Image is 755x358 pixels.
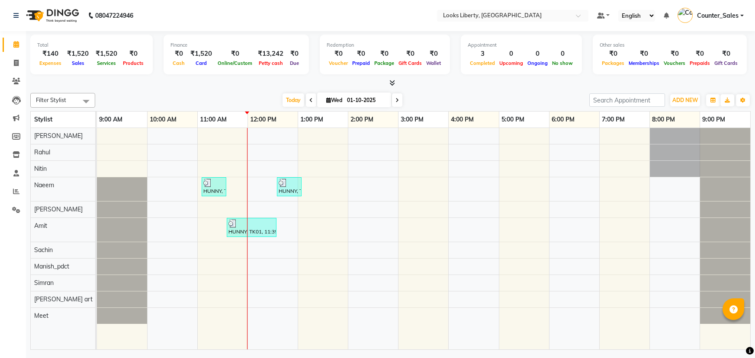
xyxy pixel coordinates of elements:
[600,49,626,59] div: ₹0
[148,113,179,126] a: 10:00 AM
[198,113,229,126] a: 11:00 AM
[712,60,740,66] span: Gift Cards
[170,42,302,49] div: Finance
[34,165,47,173] span: Nitin
[34,148,50,156] span: Rahul
[34,295,93,303] span: [PERSON_NAME] art
[170,49,187,59] div: ₹0
[499,113,527,126] a: 5:00 PM
[697,11,739,20] span: Counter_Sales
[215,49,254,59] div: ₹0
[288,60,301,66] span: Due
[550,60,575,66] span: No show
[525,49,550,59] div: 0
[650,113,677,126] a: 8:00 PM
[550,49,575,59] div: 0
[350,60,372,66] span: Prepaid
[37,60,64,66] span: Expenses
[350,49,372,59] div: ₹0
[34,312,48,320] span: Meet
[468,49,497,59] div: 3
[34,262,69,270] span: Manish_pdct
[600,60,626,66] span: Packages
[396,60,424,66] span: Gift Cards
[283,93,304,107] span: Today
[398,113,426,126] a: 3:00 PM
[626,49,662,59] div: ₹0
[348,113,376,126] a: 2:00 PM
[468,60,497,66] span: Completed
[344,94,388,107] input: 2025-10-01
[215,60,254,66] span: Online/Custom
[34,222,47,230] span: Amit
[525,60,550,66] span: Ongoing
[95,3,133,28] b: 08047224946
[600,113,627,126] a: 7:00 PM
[424,49,443,59] div: ₹0
[34,115,52,123] span: Stylist
[719,323,746,349] iframe: chat widget
[468,42,575,49] div: Appointment
[95,60,118,66] span: Services
[626,60,662,66] span: Memberships
[688,49,712,59] div: ₹0
[372,60,396,66] span: Package
[372,49,396,59] div: ₹0
[34,205,83,213] span: [PERSON_NAME]
[549,113,577,126] a: 6:00 PM
[36,96,66,103] span: Filter Stylist
[202,179,225,195] div: HUNNY, TK01, 11:05 AM-11:35 AM, Stylist Cut(M) (₹700)
[497,60,525,66] span: Upcoming
[97,113,125,126] a: 9:00 AM
[22,3,81,28] img: logo
[278,179,301,195] div: HUNNY, TK01, 12:35 PM-01:05 PM, Shave Regular (₹500)
[327,49,350,59] div: ₹0
[396,49,424,59] div: ₹0
[688,60,712,66] span: Prepaids
[678,8,693,23] img: Counter_Sales
[662,60,688,66] span: Vouchers
[589,93,665,107] input: Search Appointment
[670,94,700,106] button: ADD NEW
[37,42,146,49] div: Total
[672,97,698,103] span: ADD NEW
[327,60,350,66] span: Voucher
[248,113,279,126] a: 12:00 PM
[497,49,525,59] div: 0
[64,49,92,59] div: ₹1,520
[327,42,443,49] div: Redemption
[34,279,54,287] span: Simran
[170,60,187,66] span: Cash
[121,49,146,59] div: ₹0
[193,60,209,66] span: Card
[92,49,121,59] div: ₹1,520
[254,49,287,59] div: ₹13,242
[70,60,87,66] span: Sales
[700,113,727,126] a: 9:00 PM
[449,113,476,126] a: 4:00 PM
[187,49,215,59] div: ₹1,520
[287,49,302,59] div: ₹0
[712,49,740,59] div: ₹0
[34,246,53,254] span: Sachin
[600,42,740,49] div: Other sales
[662,49,688,59] div: ₹0
[257,60,285,66] span: Petty cash
[228,219,276,236] div: HUNNY, TK01, 11:35 AM-12:35 PM, Stylist Cut(M) (₹700),Shave Regular (₹500)
[298,113,325,126] a: 1:00 PM
[34,132,83,140] span: [PERSON_NAME]
[34,181,54,189] span: Naeem
[424,60,443,66] span: Wallet
[121,60,146,66] span: Products
[324,97,344,103] span: Wed
[37,49,64,59] div: ₹140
